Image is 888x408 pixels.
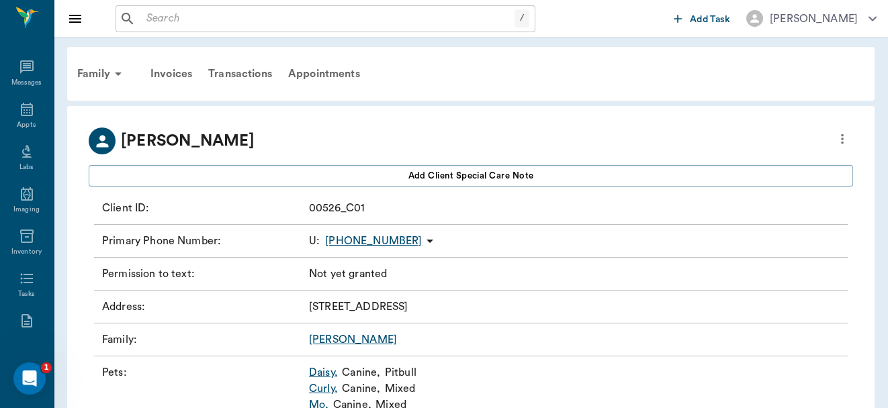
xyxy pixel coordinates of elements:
[11,78,42,88] div: Messages
[200,58,280,90] a: Transactions
[309,266,387,282] p: Not yet granted
[309,299,408,315] p: [STREET_ADDRESS]
[325,233,422,249] p: [PHONE_NUMBER]
[69,58,134,90] div: Family
[41,362,52,373] span: 1
[342,380,380,397] p: Canine ,
[62,5,89,32] button: Close drawer
[309,380,338,397] a: Curly,
[309,233,320,249] span: U :
[736,6,887,31] button: [PERSON_NAME]
[832,127,853,150] button: more
[280,58,368,90] a: Appointments
[89,165,853,187] button: Add client Special Care Note
[102,200,304,216] p: Client ID :
[309,364,338,380] a: Daisy,
[342,364,380,380] p: Canine ,
[309,200,365,216] p: 00526_C01
[17,120,36,130] div: Appts
[102,233,304,249] p: Primary Phone Number :
[18,289,35,299] div: Tasks
[668,6,736,31] button: Add Task
[102,266,304,282] p: Permission to text :
[515,9,529,28] div: /
[408,168,534,183] span: Add client Special Care Note
[102,331,304,348] p: Family :
[309,334,397,345] a: [PERSON_NAME]
[102,299,304,315] p: Address :
[13,205,40,215] div: Imaging
[142,58,200,90] a: Invoices
[19,162,34,172] div: Labs
[13,362,46,395] iframe: Intercom live chat
[11,247,42,257] div: Inventory
[121,129,255,153] p: [PERSON_NAME]
[141,9,515,28] input: Search
[385,364,416,380] p: Pitbull
[385,380,416,397] p: Mixed
[770,11,858,27] div: [PERSON_NAME]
